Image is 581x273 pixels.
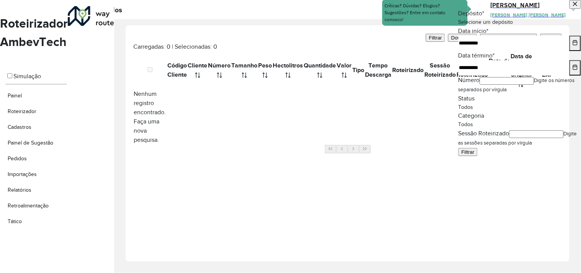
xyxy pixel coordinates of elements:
label: Data término [458,52,495,59]
small: Digite as sessões separadas por vírgula [458,131,577,146]
button: Previous Page [336,145,348,153]
button: Next Page [348,145,359,153]
th: Hectolitros [272,51,303,89]
span: Painel de Sugestão [8,139,53,147]
span: Retroalimentação [8,202,49,210]
span: Relatórios [8,186,31,194]
span: Cadastros [8,123,31,131]
span: Tático [8,217,22,225]
label: Status [458,95,475,102]
th: Cliente [187,51,208,89]
th: Sessão Roteirizado [424,51,456,89]
th: Data Roteirizado [456,51,488,89]
button: Last Page [359,145,371,153]
button: Choose Date [570,36,581,51]
button: Filtrar [458,148,478,156]
small: Digite os números separados por vírgula [458,77,575,92]
span: Roteirizador [8,107,36,115]
label: Número [458,77,480,83]
th: Valor [336,51,352,89]
button: Filtrar [426,34,445,42]
span: Download [451,35,474,41]
th: Peso [258,51,272,89]
label: Categoria [458,112,484,119]
span: Importações [8,170,37,178]
td: Nenhum registro encontrado. Faça uma nova pesquisa. [133,89,166,145]
span: Pedidos [8,155,27,163]
button: Choose Date [570,60,581,76]
span: Painel [8,92,22,100]
button: Download [448,34,477,42]
button: First Page [325,145,336,153]
th: Tempo Descarga [365,51,392,89]
th: Roteirizado [392,51,424,89]
label: Data início [458,28,489,34]
th: Tipo [352,51,365,89]
label: Depósito [458,10,484,16]
label: Sessão Roteirizado [458,130,509,136]
span: Filtrar [429,35,442,41]
label: Simulação [13,73,41,79]
th: Quantidade [303,51,336,89]
th: Código Cliente [167,51,187,89]
div: Carregadas: 0 | Selecionadas: 0 [133,42,562,51]
th: Tamanho [231,51,258,89]
th: Número [208,51,231,89]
